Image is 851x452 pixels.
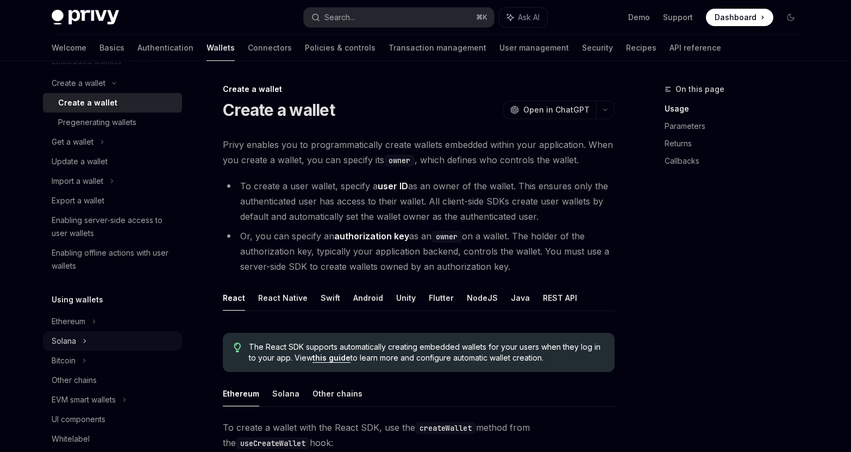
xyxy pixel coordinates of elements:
a: Policies & controls [305,35,376,61]
a: Demo [628,12,650,23]
div: Other chains [52,374,97,387]
span: ⌘ K [476,13,487,22]
a: Returns [665,135,808,152]
button: Toggle dark mode [782,9,799,26]
a: Transaction management [389,35,486,61]
a: Update a wallet [43,152,182,171]
button: React [223,285,245,311]
button: Ethereum [223,381,259,406]
code: owner [384,154,415,166]
a: Support [663,12,693,23]
a: Basics [99,35,124,61]
button: REST API [543,285,577,311]
span: Dashboard [715,12,756,23]
a: Export a wallet [43,191,182,210]
div: Update a wallet [52,155,108,168]
a: Authentication [137,35,193,61]
h5: Using wallets [52,293,103,306]
button: Open in ChatGPT [503,101,596,119]
a: Connectors [248,35,292,61]
code: createWallet [415,422,476,434]
div: Search... [324,11,355,24]
button: Other chains [312,381,362,406]
button: React Native [258,285,308,311]
li: To create a user wallet, specify a as an owner of the wallet. This ensures only the authenticated... [223,178,615,224]
button: Solana [272,381,299,406]
div: Solana [52,335,76,348]
h1: Create a wallet [223,100,335,120]
div: Enabling server-side access to user wallets [52,214,176,240]
a: this guide [312,353,351,363]
button: Java [511,285,530,311]
a: Whitelabel [43,429,182,449]
a: Welcome [52,35,86,61]
button: Unity [396,285,416,311]
strong: user ID [378,181,408,191]
div: Get a wallet [52,135,93,148]
div: Pregenerating wallets [58,116,136,129]
div: Enabling offline actions with user wallets [52,246,176,273]
a: Wallets [207,35,235,61]
span: Ask AI [518,12,540,23]
div: Export a wallet [52,194,104,207]
div: Bitcoin [52,354,76,367]
code: useCreateWallet [236,437,310,449]
strong: authorization key [334,231,409,242]
span: To create a wallet with the React SDK, use the method from the hook: [223,420,615,450]
div: UI components [52,413,105,426]
div: Create a wallet [58,96,117,109]
a: User management [499,35,569,61]
a: API reference [669,35,721,61]
a: Callbacks [665,152,808,170]
button: NodeJS [467,285,498,311]
span: Open in ChatGPT [523,104,590,115]
a: Parameters [665,117,808,135]
button: Ask AI [499,8,547,27]
a: UI components [43,410,182,429]
a: Security [582,35,613,61]
div: Create a wallet [52,77,105,90]
button: Android [353,285,383,311]
button: Search...⌘K [304,8,494,27]
a: Dashboard [706,9,773,26]
img: dark logo [52,10,119,25]
button: Flutter [429,285,454,311]
a: Create a wallet [43,93,182,113]
li: Or, you can specify an as an on a wallet. The holder of the authorization key, typically your app... [223,228,615,274]
button: Swift [321,285,340,311]
span: Privy enables you to programmatically create wallets embedded within your application. When you c... [223,137,615,168]
a: Enabling offline actions with user wallets [43,243,182,276]
div: Whitelabel [52,432,90,445]
a: Usage [665,100,808,117]
a: Pregenerating wallets [43,113,182,132]
div: Import a wallet [52,175,103,188]
a: Recipes [626,35,656,61]
div: Create a wallet [223,84,615,95]
div: Ethereum [52,315,85,328]
div: EVM smart wallets [52,393,116,406]
a: Enabling server-side access to user wallets [43,210,182,243]
span: The React SDK supports automatically creating embedded wallets for your users when they log in to... [249,342,604,363]
a: Other chains [43,370,182,390]
svg: Tip [234,343,241,352]
code: owner [431,231,462,243]
span: On this page [675,83,724,96]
